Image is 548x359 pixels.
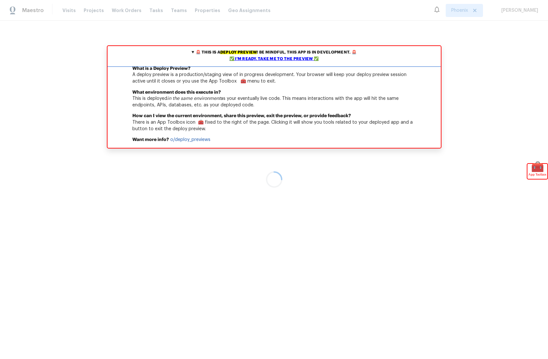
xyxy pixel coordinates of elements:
[108,66,441,89] p: A deploy preview is a production/staging view of in progress development. Your browser will keep ...
[132,66,191,71] b: What is a Deploy Preview?
[499,7,538,14] span: [PERSON_NAME]
[228,7,271,14] span: Geo Assignments
[132,137,169,142] b: Want more info?
[527,164,547,170] span: 🧰
[170,137,210,142] a: o/deploy_previews
[132,114,351,118] b: How can I view the current environment, share this preview, exit the preview, or provide feedback?
[112,7,141,14] span: Work Orders
[132,90,221,95] b: What environment does this execute in?
[195,7,220,14] span: Properties
[527,164,547,179] div: 🧰App Toolbox
[451,7,468,14] span: Phoenix
[62,7,76,14] span: Visits
[220,51,257,54] mark: deploy preview
[108,46,441,66] summary: 🚨 This is adeploy preview! Be mindful, this app is in development. 🚨✅ I'm ready, take me to the p...
[109,56,439,62] div: ✅ I'm ready, take me to the preview ✅
[108,89,441,113] p: This is deployed as your eventually live code. This means interactions with the app will hit the ...
[171,7,187,14] span: Teams
[84,7,104,14] span: Projects
[528,171,546,178] span: App Toolbox
[108,113,441,137] p: There is an App Toolbox icon 🧰 fixed to the right of the page. Clicking it will show you tools re...
[22,7,44,14] span: Maestro
[149,8,163,13] span: Tasks
[167,96,221,101] em: in the same environment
